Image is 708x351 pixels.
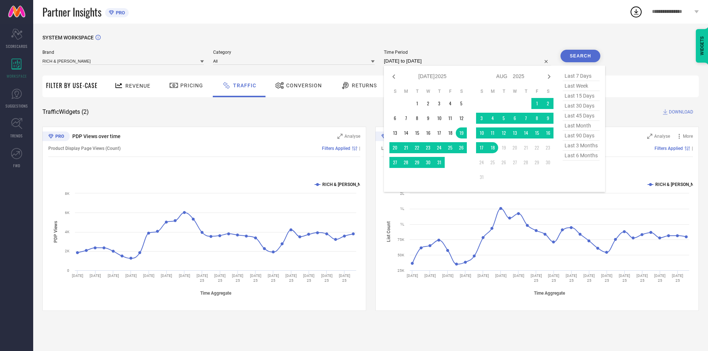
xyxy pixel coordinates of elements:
[509,88,520,94] th: Wednesday
[531,157,542,168] td: Fri Aug 29 2025
[321,274,333,282] text: [DATE] 25
[412,98,423,109] td: Tue Jul 01 2025
[477,274,489,278] text: [DATE]
[389,157,400,168] td: Sun Jul 27 2025
[434,98,445,109] td: Thu Jul 03 2025
[423,98,434,109] td: Wed Jul 02 2025
[542,142,553,153] td: Sat Aug 23 2025
[42,35,94,41] span: SYSTEM WORKSPACE
[339,274,350,282] text: [DATE] 25
[412,113,423,124] td: Tue Jul 08 2025
[655,146,683,151] span: Filters Applied
[384,57,551,66] input: Select time period
[233,83,256,88] span: Traffic
[384,50,551,55] span: Time Period
[498,142,509,153] td: Tue Aug 19 2025
[125,274,137,278] text: [DATE]
[10,133,23,138] span: TRENDS
[42,108,89,116] span: Traffic Widgets ( 2 )
[179,274,190,278] text: [DATE]
[6,43,28,49] span: SCORECARDS
[197,274,208,282] text: [DATE] 25
[445,98,456,109] td: Fri Jul 04 2025
[72,274,83,278] text: [DATE]
[531,98,542,109] td: Fri Aug 01 2025
[542,88,553,94] th: Saturday
[487,88,498,94] th: Monday
[90,274,101,278] text: [DATE]
[692,146,693,151] span: |
[161,274,172,278] text: [DATE]
[322,182,371,187] text: RICH & [PERSON_NAME]
[456,127,467,138] td: Sat Jul 19 2025
[654,274,666,282] text: [DATE] 25
[601,274,612,282] text: [DATE] 25
[445,88,456,94] th: Friday
[487,113,498,124] td: Mon Aug 04 2025
[412,88,423,94] th: Tuesday
[398,253,405,257] text: 50K
[423,127,434,138] td: Wed Jul 16 2025
[509,142,520,153] td: Wed Aug 20 2025
[655,182,704,187] text: RICH & [PERSON_NAME]
[563,151,600,161] span: last 6 months
[629,5,643,18] div: Open download list
[114,10,125,15] span: PRO
[654,134,670,139] span: Analyse
[445,127,456,138] td: Fri Jul 18 2025
[636,274,648,282] text: [DATE] 25
[520,157,531,168] td: Thu Aug 28 2025
[476,88,487,94] th: Sunday
[542,157,553,168] td: Sat Aug 30 2025
[672,274,683,282] text: [DATE] 25
[398,268,405,273] text: 25K
[65,249,70,253] text: 2K
[344,134,360,139] span: Analyse
[487,157,498,168] td: Mon Aug 25 2025
[42,4,101,20] span: Partner Insights
[434,113,445,124] td: Thu Jul 10 2025
[322,146,350,151] span: Filters Applied
[6,103,28,109] span: SUGGESTIONS
[406,274,418,278] text: [DATE]
[563,131,600,141] span: last 90 days
[487,127,498,138] td: Mon Aug 11 2025
[476,172,487,183] td: Sun Aug 31 2025
[542,98,553,109] td: Sat Aug 02 2025
[456,88,467,94] th: Saturday
[268,274,279,282] text: [DATE] 25
[498,88,509,94] th: Tuesday
[545,72,553,81] div: Next month
[400,142,412,153] td: Mon Jul 21 2025
[400,222,405,226] text: 1L
[456,113,467,124] td: Sat Jul 12 2025
[412,127,423,138] td: Tue Jul 15 2025
[495,274,506,278] text: [DATE]
[412,157,423,168] td: Tue Jul 29 2025
[548,274,559,282] text: [DATE] 25
[400,127,412,138] td: Mon Jul 14 2025
[563,81,600,91] span: last week
[250,274,261,282] text: [DATE] 25
[669,108,693,116] span: DOWNLOAD
[563,121,600,131] span: last month
[400,207,405,211] text: 1L
[386,221,391,242] tspan: List Count
[560,50,600,62] button: Search
[423,113,434,124] td: Wed Jul 09 2025
[213,50,375,55] span: Category
[619,274,630,282] text: [DATE] 25
[434,157,445,168] td: Thu Jul 31 2025
[359,146,360,151] span: |
[46,81,98,90] span: Filter By Use-Case
[424,274,435,278] text: [DATE]
[7,73,27,79] span: WORKSPACE
[531,113,542,124] td: Fri Aug 08 2025
[180,83,203,88] span: Pricing
[400,192,405,196] text: 2L
[434,142,445,153] td: Thu Jul 24 2025
[531,88,542,94] th: Friday
[381,146,418,151] span: List Views (Count)
[423,157,434,168] td: Wed Jul 30 2025
[476,157,487,168] td: Sun Aug 24 2025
